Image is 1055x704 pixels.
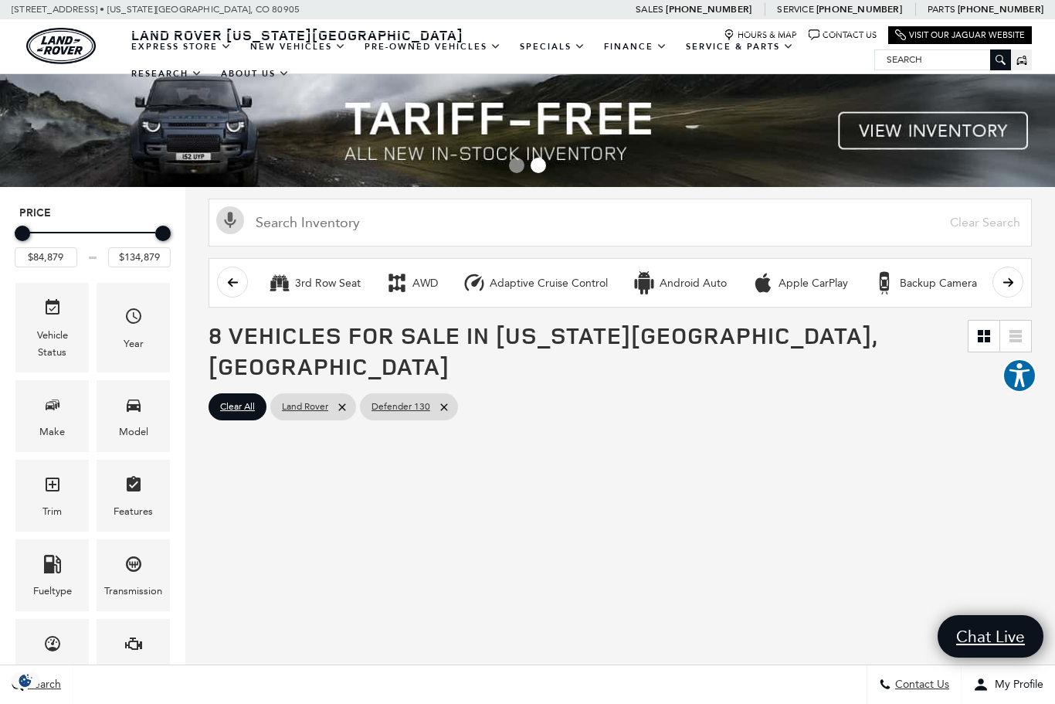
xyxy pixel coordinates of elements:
div: VehicleVehicle Status [15,283,89,372]
span: Mileage [43,631,62,662]
span: Features [124,471,143,503]
div: TrimTrim [15,460,89,532]
a: EXPRESS STORE [122,33,241,60]
span: Go to slide 2 [531,158,546,173]
span: Transmission [124,551,143,583]
div: Fueltype [33,583,72,600]
a: Hours & Map [724,29,797,41]
div: Features [114,503,153,520]
button: scroll right [992,267,1023,298]
div: Engine [118,662,149,679]
div: EngineEngine [97,619,170,691]
div: Maximum Price [155,226,171,241]
a: Research [122,60,212,87]
span: Defender 130 [371,397,430,417]
span: My Profile [989,678,1043,692]
span: 8 Vehicles for Sale in [US_STATE][GEOGRAPHIC_DATA], [GEOGRAPHIC_DATA] [209,319,877,382]
div: Transmission [104,583,162,600]
a: Land Rover [US_STATE][GEOGRAPHIC_DATA] [122,26,473,44]
div: Apple CarPlay [751,271,775,294]
button: scroll left [217,267,248,298]
div: Adaptive Cruise Control [463,271,486,294]
div: Backup Camera [873,271,896,294]
a: Specials [511,33,595,60]
div: Mileage [34,662,70,679]
div: FueltypeFueltype [15,539,89,611]
span: Engine [124,631,143,662]
span: Land Rover [US_STATE][GEOGRAPHIC_DATA] [131,26,463,44]
span: Sales [636,4,663,15]
button: Adaptive Cruise ControlAdaptive Cruise Control [454,267,616,299]
span: Contact Us [891,678,949,692]
a: [PHONE_NUMBER] [816,3,902,15]
div: Minimum Price [15,226,30,241]
input: Maximum [108,247,171,267]
div: Make [39,423,65,440]
div: Android Auto [660,277,727,291]
div: Trim [42,503,62,520]
span: Trim [43,471,62,503]
aside: Accessibility Help Desk [1002,359,1036,396]
img: Opt-Out Icon [8,672,43,689]
a: Grid View [968,321,999,352]
span: Parts [928,4,955,15]
svg: Click to toggle on voice search [216,206,244,234]
div: MakeMake [15,380,89,452]
a: [PHONE_NUMBER] [666,3,751,15]
div: Model [119,423,148,440]
div: 3rd Row Seat [295,277,361,291]
button: Android AutoAndroid Auto [624,267,735,299]
a: New Vehicles [241,33,355,60]
div: TransmissionTransmission [97,539,170,611]
div: Backup Camera [900,277,977,291]
span: Go to slide 1 [509,158,524,173]
div: Android Auto [633,271,656,294]
a: land-rover [26,28,96,64]
a: Chat Live [938,615,1043,658]
a: Service & Parts [677,33,803,60]
a: Visit Our Jaguar Website [895,29,1025,41]
div: AWD [385,271,409,294]
div: Price [15,220,171,267]
section: Click to Open Cookie Consent Modal [8,672,43,689]
div: Vehicle Status [27,327,77,361]
span: Land Rover [282,397,328,417]
div: AWD [412,277,438,291]
div: MileageMileage [15,619,89,691]
button: Open user profile menu [962,665,1055,704]
div: 3rd Row Seat [268,271,291,294]
h5: Price [19,206,166,220]
a: [STREET_ADDRESS] • [US_STATE][GEOGRAPHIC_DATA], CO 80905 [12,4,300,15]
div: Year [124,335,144,352]
input: Search [875,50,1010,69]
span: Service [777,4,813,15]
span: Clear All [220,397,255,417]
button: Apple CarPlayApple CarPlay [743,267,857,299]
a: Contact Us [809,29,877,41]
div: FeaturesFeatures [97,460,170,532]
a: About Us [212,60,299,87]
button: Explore your accessibility options [1002,359,1036,393]
a: Pre-Owned Vehicles [355,33,511,60]
span: Model [124,392,143,423]
a: [PHONE_NUMBER] [958,3,1043,15]
button: Backup CameraBackup Camera [864,267,985,299]
button: AWDAWD [377,267,446,299]
input: Minimum [15,247,77,267]
span: Make [43,392,62,423]
div: Apple CarPlay [779,277,848,291]
div: Adaptive Cruise Control [490,277,608,291]
img: Land Rover [26,28,96,64]
div: YearYear [97,283,170,372]
input: Search Inventory [209,199,1032,247]
nav: Main Navigation [122,33,874,87]
div: ModelModel [97,380,170,452]
span: Vehicle [43,294,62,326]
span: Chat Live [948,626,1033,647]
button: 3rd Row Seat3rd Row Seat [260,267,369,299]
a: Finance [595,33,677,60]
span: Year [124,303,143,335]
span: Fueltype [43,551,62,583]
